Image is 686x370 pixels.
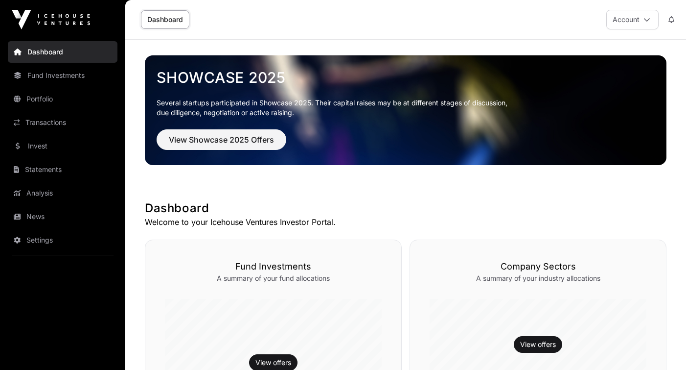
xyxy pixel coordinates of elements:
[8,206,117,227] a: News
[8,65,117,86] a: Fund Investments
[157,98,655,118] p: Several startups participated in Showcase 2025. Their capital raises may be at different stages o...
[145,216,666,228] p: Welcome to your Icehouse Ventures Investor Portal.
[8,182,117,204] a: Analysis
[169,134,274,146] span: View Showcase 2025 Offers
[255,358,291,368] a: View offers
[514,336,562,353] button: View offers
[157,69,655,86] a: Showcase 2025
[8,112,117,133] a: Transactions
[8,88,117,110] a: Portfolio
[145,200,666,216] h1: Dashboard
[12,10,90,29] img: Icehouse Ventures Logo
[165,273,382,283] p: A summary of your fund allocations
[637,323,686,370] iframe: Chat Widget
[8,135,117,157] a: Invest
[157,129,286,150] button: View Showcase 2025 Offers
[145,55,666,165] img: Showcase 2025
[157,139,286,149] a: View Showcase 2025 Offers
[8,41,117,63] a: Dashboard
[8,229,117,251] a: Settings
[430,273,646,283] p: A summary of your industry allocations
[165,260,382,273] h3: Fund Investments
[430,260,646,273] h3: Company Sectors
[520,340,556,349] a: View offers
[606,10,659,29] button: Account
[141,10,189,29] a: Dashboard
[8,159,117,180] a: Statements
